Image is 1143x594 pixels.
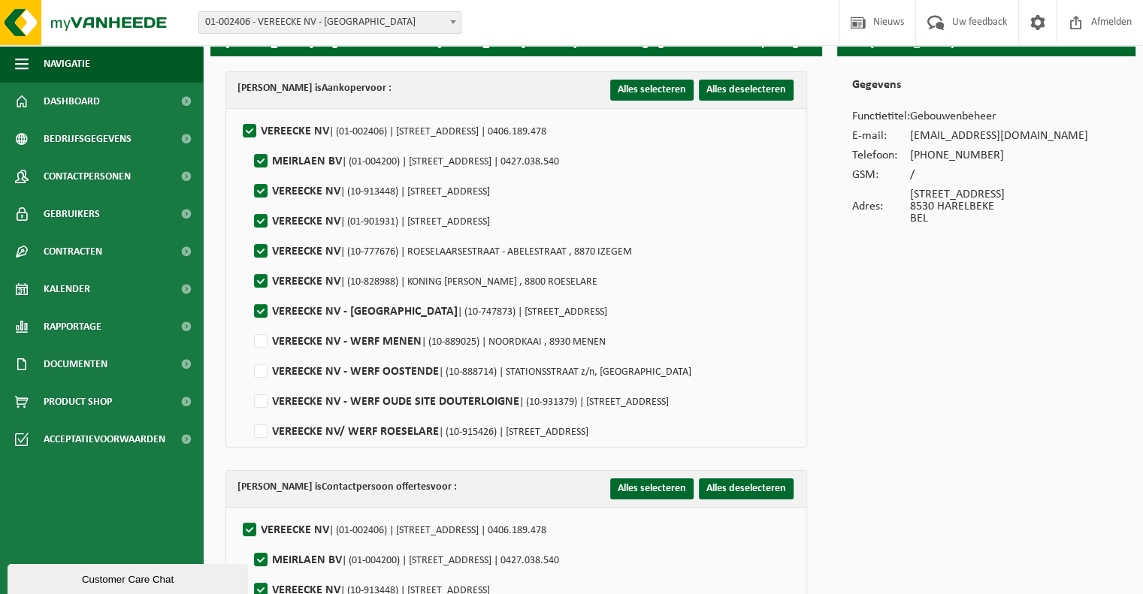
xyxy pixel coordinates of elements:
span: 01-002406 - VEREECKE NV - HARELBEKE [198,11,461,34]
span: | (10-915426) | [STREET_ADDRESS] [439,427,588,438]
td: Gebouwenbeheer [910,107,1088,126]
span: | (10-889025) | NOORDKAAI , 8930 MENEN [422,336,606,348]
span: | (10-777676) | ROESELAARSESTRAAT - ABELESTRAAT , 8870 IZEGEM [340,246,632,258]
strong: Aankoper [322,83,365,94]
iframe: chat widget [8,561,251,594]
td: / [910,165,1088,185]
span: Contactpersonen [44,158,131,195]
button: Alles selecteren [610,80,694,101]
span: Acceptatievoorwaarden [44,421,165,458]
label: VEREECKE NV [240,120,546,143]
span: Gebruikers [44,195,100,233]
h2: Gegevens [852,79,1120,99]
span: 01-002406 - VEREECKE NV - HARELBEKE [199,12,461,33]
span: | (01-002406) | [STREET_ADDRESS] | 0406.189.478 [329,525,546,536]
label: VEREECKE NV/ WERF ROESELARE [251,421,588,443]
td: Telefoon: [852,146,910,165]
span: | (01-002406) | [STREET_ADDRESS] | 0406.189.478 [329,126,546,137]
label: VEREECKE NV [240,519,546,541]
div: [PERSON_NAME] is voor : [237,80,392,98]
td: GSM: [852,165,910,185]
span: | (10-931379) | [STREET_ADDRESS] [519,397,669,408]
label: MEIRLAEN BV [251,150,559,173]
button: Alles deselecteren [699,80,794,101]
td: [STREET_ADDRESS] 8530 HARELBEKE BEL [910,185,1088,228]
td: Functietitel: [852,107,910,126]
span: | (01-004200) | [STREET_ADDRESS] | 0427.038.540 [342,156,559,167]
label: VEREECKE NV - WERF OOSTENDE [251,360,691,383]
div: [PERSON_NAME] is voor : [237,478,457,496]
label: VEREECKE NV - WERF OUDE SITE DOUTERLOIGNE [251,390,669,413]
span: Navigatie [44,45,90,83]
label: MEIRLAEN BV [251,549,559,571]
label: VEREECKE NV [251,240,632,263]
label: VEREECKE NV [251,210,490,233]
span: Rapportage [44,308,101,345]
label: VEREECKE NV [251,270,597,293]
button: Alles selecteren [610,478,694,499]
span: | (10-747873) | [STREET_ADDRESS] [458,306,607,318]
td: Adres: [852,185,910,228]
label: VEREECKE NV - [GEOGRAPHIC_DATA] [251,300,607,323]
span: Dashboard [44,83,100,120]
span: Contracten [44,233,102,270]
td: [PHONE_NUMBER] [910,146,1088,165]
span: | (10-888714) | STATIONSSTRAAT z/n, [GEOGRAPHIC_DATA] [439,366,691,378]
span: Documenten [44,345,107,383]
label: VEREECKE NV [251,180,490,203]
span: Bedrijfsgegevens [44,120,132,158]
span: Product Shop [44,383,112,421]
td: E-mail: [852,126,910,146]
label: VEREECKE NV - WERF MENEN [251,330,606,353]
td: [EMAIL_ADDRESS][DOMAIN_NAME] [910,126,1088,146]
span: | (10-828988) | KONING [PERSON_NAME] , 8800 ROESELARE [340,276,597,288]
button: Alles deselecteren [699,478,794,499]
strong: Contactpersoon offertes [322,481,431,493]
span: | (01-901931) | [STREET_ADDRESS] [340,216,490,228]
span: Kalender [44,270,90,308]
span: | (01-004200) | [STREET_ADDRESS] | 0427.038.540 [342,555,559,566]
span: | (10-913448) | [STREET_ADDRESS] [340,186,490,197]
